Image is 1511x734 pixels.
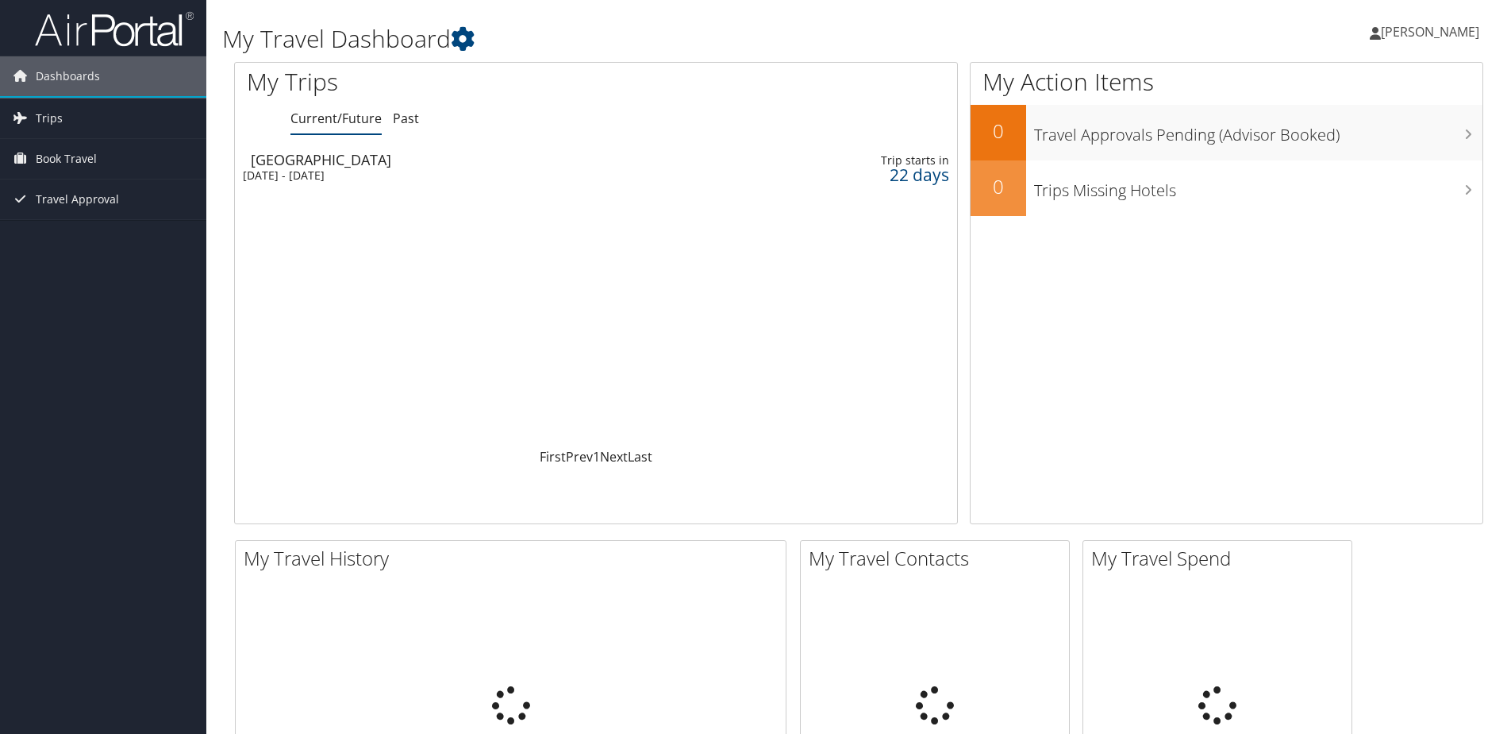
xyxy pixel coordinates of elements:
[593,448,600,466] a: 1
[222,22,1071,56] h1: My Travel Dashboard
[36,56,100,96] span: Dashboards
[1034,116,1482,146] h3: Travel Approvals Pending (Advisor Booked)
[247,65,644,99] h1: My Trips
[971,118,1026,145] h2: 0
[628,448,652,466] a: Last
[251,153,692,167] div: [GEOGRAPHIC_DATA]
[971,65,1482,99] h1: My Action Items
[290,110,382,127] a: Current/Future
[393,110,419,127] a: Past
[36,99,63,138] span: Trips
[971,105,1482,160] a: 0Travel Approvals Pending (Advisor Booked)
[600,448,628,466] a: Next
[1091,545,1351,572] h2: My Travel Spend
[971,173,1026,200] h2: 0
[1381,23,1479,41] span: [PERSON_NAME]
[244,545,786,572] h2: My Travel History
[36,139,97,179] span: Book Travel
[784,168,948,182] div: 22 days
[36,180,119,219] span: Travel Approval
[243,168,684,183] div: [DATE] - [DATE]
[1034,172,1482,202] h3: Trips Missing Hotels
[809,545,1069,572] h2: My Travel Contacts
[566,448,593,466] a: Prev
[784,153,948,168] div: Trip starts in
[1370,8,1495,56] a: [PERSON_NAME]
[35,10,194,48] img: airportal-logo.png
[540,448,566,466] a: First
[971,160,1482,216] a: 0Trips Missing Hotels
